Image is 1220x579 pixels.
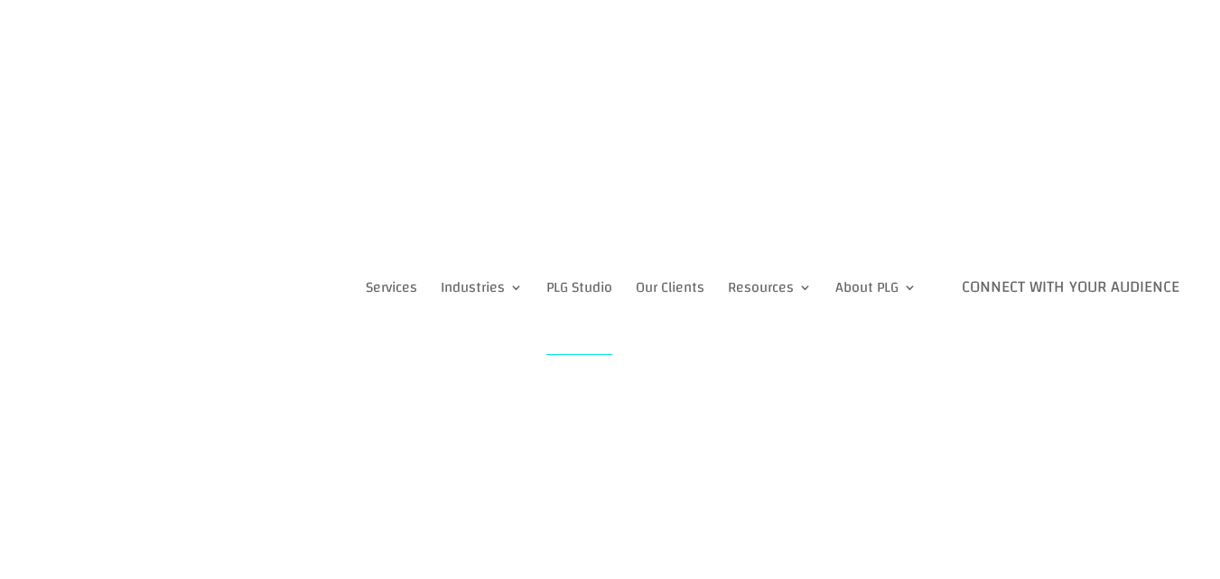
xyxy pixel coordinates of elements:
[441,219,523,355] a: Industries
[636,219,704,355] a: Our Clients
[835,219,917,355] a: About PLG
[366,219,417,355] a: Services
[546,219,612,355] a: PLG Studio
[728,219,812,355] a: Resources
[940,219,1201,355] a: Connect with Your Audience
